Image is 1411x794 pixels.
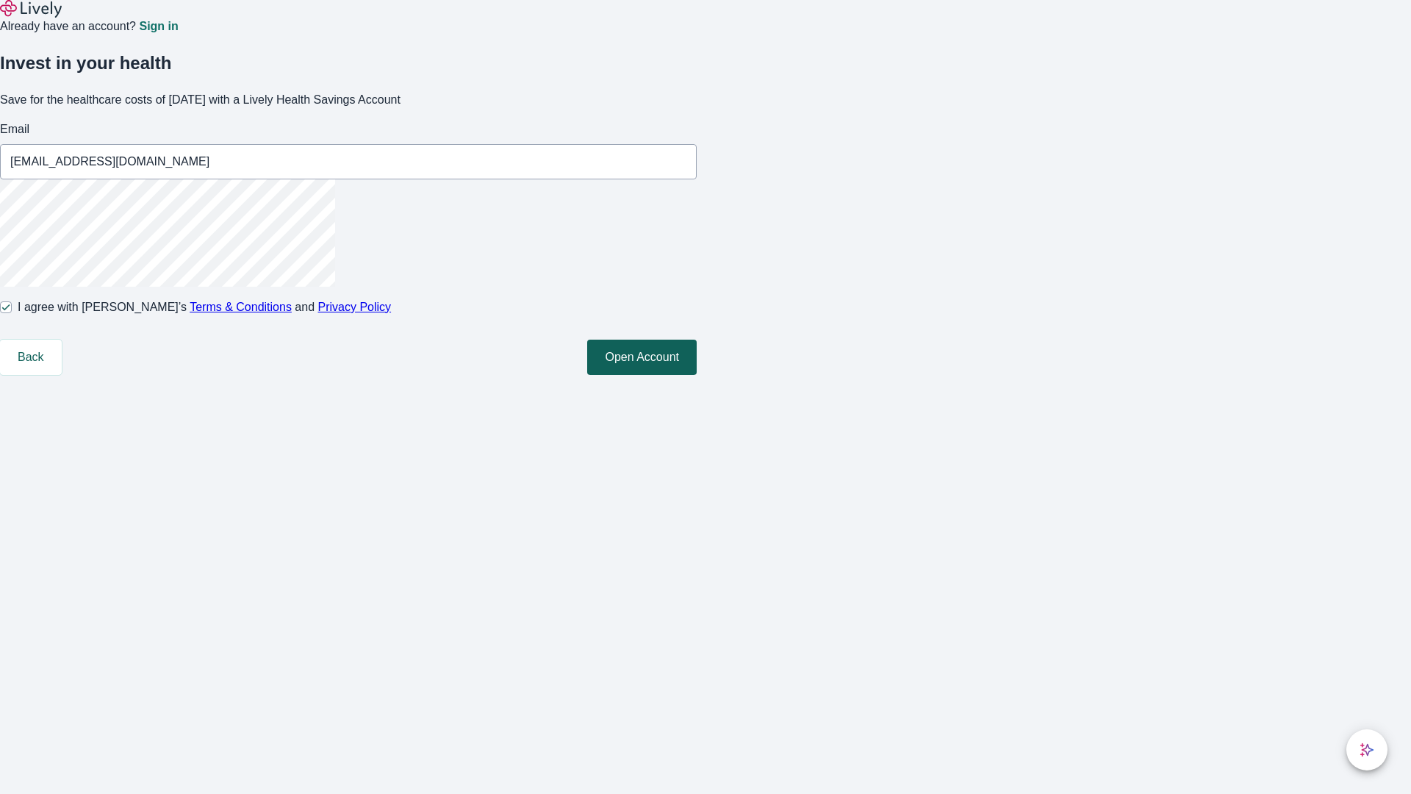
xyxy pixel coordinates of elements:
span: I agree with [PERSON_NAME]’s and [18,298,391,316]
a: Privacy Policy [318,301,392,313]
a: Sign in [139,21,178,32]
button: chat [1346,729,1387,770]
a: Terms & Conditions [190,301,292,313]
button: Open Account [587,340,697,375]
svg: Lively AI Assistant [1360,743,1374,757]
